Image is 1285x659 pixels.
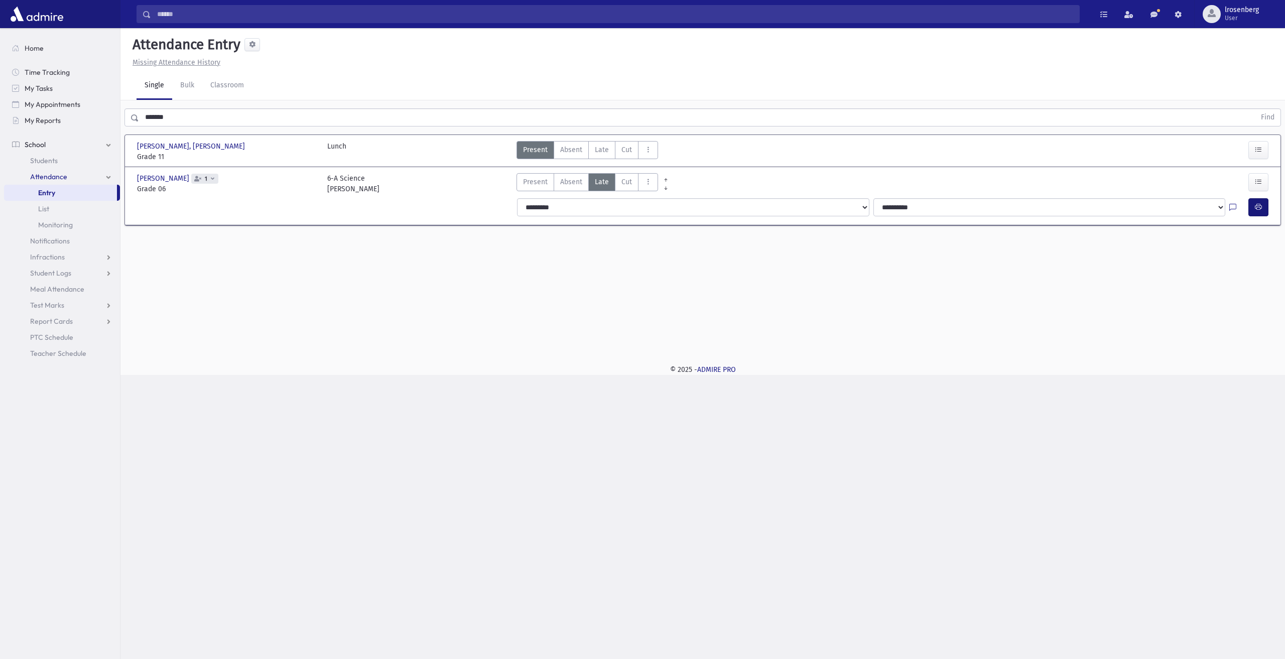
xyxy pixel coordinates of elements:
[595,145,609,155] span: Late
[25,44,44,53] span: Home
[4,329,120,345] a: PTC Schedule
[30,172,67,181] span: Attendance
[30,269,71,278] span: Student Logs
[25,100,80,109] span: My Appointments
[128,58,220,67] a: Missing Attendance History
[30,285,84,294] span: Meal Attendance
[4,153,120,169] a: Students
[523,145,548,155] span: Present
[25,116,61,125] span: My Reports
[30,252,65,261] span: Infractions
[517,141,658,162] div: AttTypes
[4,112,120,128] a: My Reports
[4,169,120,185] a: Attendance
[137,364,1269,375] div: © 2025 -
[30,317,73,326] span: Report Cards
[1225,6,1259,14] span: lrosenberg
[137,72,172,100] a: Single
[30,156,58,165] span: Students
[30,349,86,358] span: Teacher Schedule
[30,333,73,342] span: PTC Schedule
[151,5,1079,23] input: Search
[327,141,346,162] div: Lunch
[38,220,73,229] span: Monitoring
[38,204,49,213] span: List
[202,72,252,100] a: Classroom
[4,201,120,217] a: List
[621,145,632,155] span: Cut
[4,265,120,281] a: Student Logs
[697,365,736,374] a: ADMIRE PRO
[4,185,117,201] a: Entry
[4,137,120,153] a: School
[595,177,609,187] span: Late
[137,141,247,152] span: [PERSON_NAME], [PERSON_NAME]
[137,152,317,162] span: Grade 11
[4,233,120,249] a: Notifications
[203,176,209,182] span: 1
[4,217,120,233] a: Monitoring
[25,68,70,77] span: Time Tracking
[133,58,220,67] u: Missing Attendance History
[4,96,120,112] a: My Appointments
[128,36,240,53] h5: Attendance Entry
[4,40,120,56] a: Home
[172,72,202,100] a: Bulk
[137,184,317,194] span: Grade 06
[25,140,46,149] span: School
[1225,14,1259,22] span: User
[560,145,582,155] span: Absent
[25,84,53,93] span: My Tasks
[30,236,70,245] span: Notifications
[4,313,120,329] a: Report Cards
[4,297,120,313] a: Test Marks
[1255,109,1280,126] button: Find
[560,177,582,187] span: Absent
[8,4,66,24] img: AdmirePro
[4,64,120,80] a: Time Tracking
[523,177,548,187] span: Present
[621,177,632,187] span: Cut
[4,80,120,96] a: My Tasks
[4,249,120,265] a: Infractions
[30,301,64,310] span: Test Marks
[4,281,120,297] a: Meal Attendance
[327,173,379,194] div: 6-A Science [PERSON_NAME]
[4,345,120,361] a: Teacher Schedule
[517,173,658,194] div: AttTypes
[38,188,55,197] span: Entry
[137,173,191,184] span: [PERSON_NAME]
